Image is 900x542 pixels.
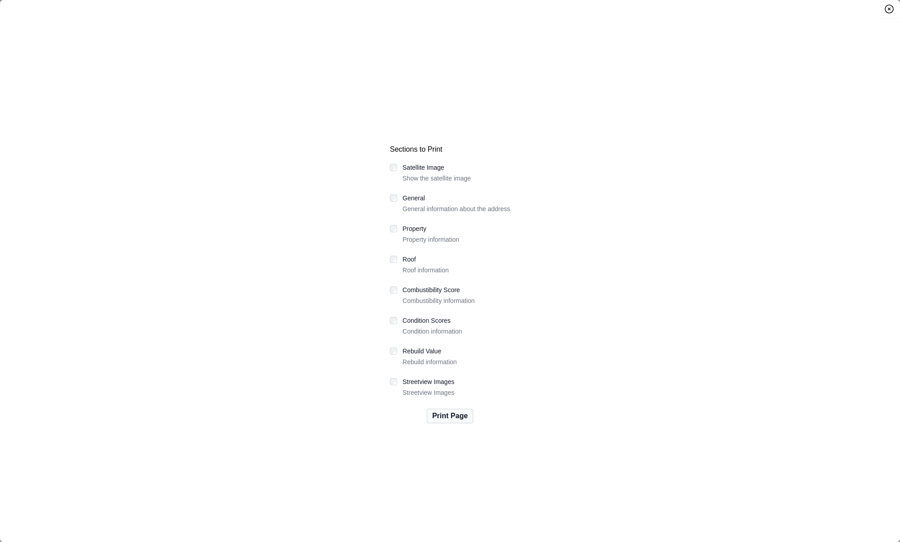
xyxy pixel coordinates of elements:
p: Streetview Images [403,387,454,398]
label: Combustibility Score [403,286,460,294]
button: Print Page [427,409,473,423]
p: General information about the address [403,203,510,214]
label: Rebuild Value [403,348,441,355]
p: Roof information [403,265,449,276]
label: Streetview Images [403,378,454,385]
label: General [403,194,425,202]
p: Property information [403,234,459,245]
label: Property [403,225,426,232]
label: Roof [403,256,416,263]
legend: Sections to Print [390,137,443,162]
label: Satellite Image [403,164,444,171]
p: Condition information [403,326,462,337]
p: Rebuild information [403,357,457,367]
p: Combustibility information [403,295,475,306]
p: Show the satellite image [403,173,471,184]
label: Condition Scores [403,317,451,324]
